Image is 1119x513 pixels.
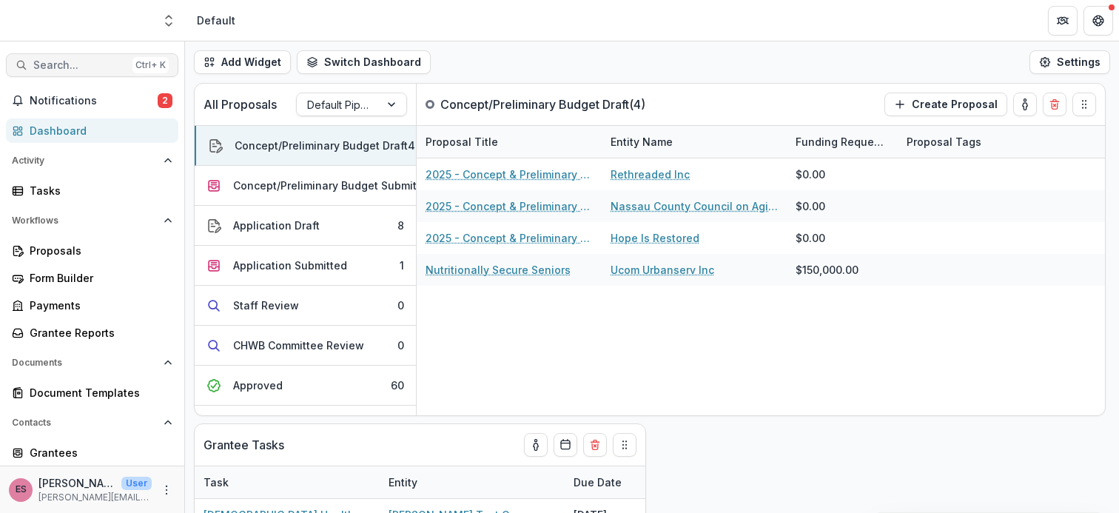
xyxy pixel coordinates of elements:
[400,258,404,273] div: 1
[611,262,714,278] a: Ucom Urbanserv Inc
[6,351,178,375] button: Open Documents
[16,485,27,494] div: Ellen Schilling
[233,258,347,273] div: Application Submitted
[440,95,645,113] p: Concept/Preliminary Budget Draft ( 4 )
[611,198,778,214] a: Nassau County Council on Aging
[6,6,152,36] img: Baptist Health Community Health & Well Being logo
[380,466,565,498] div: Entity
[565,466,676,498] div: Due Date
[6,266,178,290] a: Form Builder
[158,6,179,36] button: Open entity switcher
[6,209,178,232] button: Open Workflows
[417,134,507,150] div: Proposal Title
[38,491,152,504] p: [PERSON_NAME][EMAIL_ADDRESS][PERSON_NAME][DOMAIN_NAME]
[121,477,152,490] p: User
[195,466,380,498] div: Task
[583,433,607,457] button: Delete card
[6,380,178,405] a: Document Templates
[565,475,631,490] div: Due Date
[397,298,404,313] div: 0
[1029,50,1110,74] button: Settings
[898,134,990,150] div: Proposal Tags
[235,138,408,153] div: Concept/Preliminary Budget Draft
[426,262,571,278] a: Nutritionally Secure Seniors
[204,436,284,454] p: Grantee Tasks
[191,10,241,31] nav: breadcrumb
[6,178,178,203] a: Tasks
[30,123,167,138] div: Dashboard
[195,326,416,366] button: CHWB Committee Review0
[426,198,593,214] a: 2025 - Concept & Preliminary Budget Form
[30,270,167,286] div: Form Builder
[884,93,1007,116] button: Create Proposal
[38,475,115,491] p: [PERSON_NAME]
[898,126,1083,158] div: Proposal Tags
[6,321,178,345] a: Grantee Reports
[796,167,825,182] div: $0.00
[132,57,169,73] div: Ctrl + K
[12,155,158,166] span: Activity
[417,126,602,158] div: Proposal Title
[787,126,898,158] div: Funding Requested
[426,230,593,246] a: 2025 - Concept & Preliminary Budget Form
[30,325,167,341] div: Grantee Reports
[602,134,682,150] div: Entity Name
[611,230,699,246] a: Hope Is Restored
[1013,93,1037,116] button: toggle-assigned-to-me
[233,338,364,353] div: CHWB Committee Review
[204,95,277,113] p: All Proposals
[380,475,426,490] div: Entity
[158,93,172,108] span: 2
[391,378,404,393] div: 60
[30,183,167,198] div: Tasks
[1072,93,1096,116] button: Drag
[6,238,178,263] a: Proposals
[1048,6,1078,36] button: Partners
[12,418,158,428] span: Contacts
[33,59,127,72] span: Search...
[6,118,178,143] a: Dashboard
[195,475,238,490] div: Task
[6,411,178,435] button: Open Contacts
[195,166,416,206] button: Concept/Preliminary Budget Submitted1
[12,215,158,226] span: Workflows
[197,13,235,28] div: Default
[6,293,178,318] a: Payments
[6,89,178,113] button: Notifications2
[233,218,320,233] div: Application Draft
[6,149,178,172] button: Open Activity
[1043,93,1066,116] button: Delete card
[602,126,787,158] div: Entity Name
[524,433,548,457] button: toggle-assigned-to-me
[796,230,825,246] div: $0.00
[195,126,416,166] button: Concept/Preliminary Budget Draft4
[1083,6,1113,36] button: Get Help
[194,50,291,74] button: Add Widget
[554,433,577,457] button: Calendar
[195,286,416,326] button: Staff Review0
[195,366,416,406] button: Approved60
[397,338,404,353] div: 0
[408,138,415,153] div: 4
[6,53,178,77] button: Search...
[158,481,175,499] button: More
[30,298,167,313] div: Payments
[30,243,167,258] div: Proposals
[233,378,283,393] div: Approved
[195,206,416,246] button: Application Draft8
[613,433,636,457] button: Drag
[30,95,158,107] span: Notifications
[195,246,416,286] button: Application Submitted1
[6,440,178,465] a: Grantees
[297,50,431,74] button: Switch Dashboard
[796,262,858,278] div: $150,000.00
[787,134,898,150] div: Funding Requested
[30,445,167,460] div: Grantees
[12,358,158,368] span: Documents
[397,218,404,233] div: 8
